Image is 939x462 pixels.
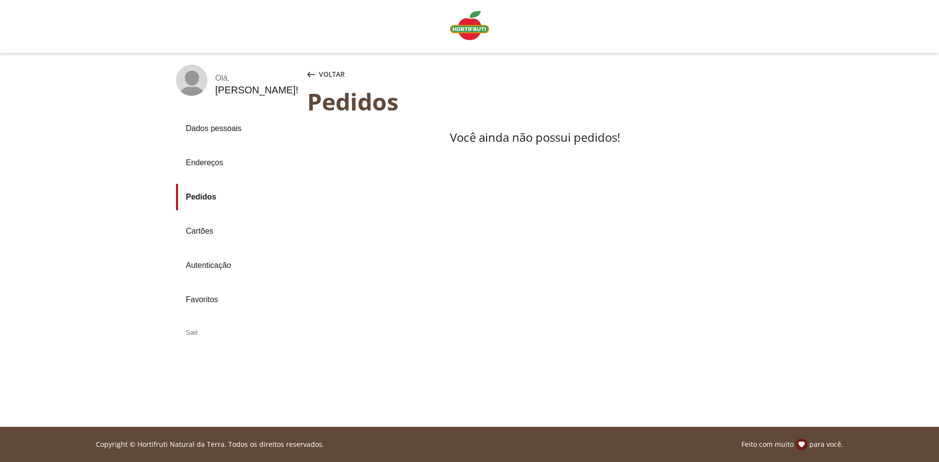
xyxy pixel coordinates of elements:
[176,218,299,244] a: Cartões
[215,74,298,83] div: Olá ,
[4,439,935,450] div: Linha de sessão
[176,150,299,176] a: Endereços
[796,439,807,450] img: amor
[176,115,299,142] a: Dados pessoais
[741,439,843,450] p: Feito com muito para você.
[176,321,299,344] div: Sair
[96,440,324,449] p: Copyright © Hortifruti Natural da Terra. Todos os direitos reservados.
[176,252,299,279] a: Autenticação
[176,286,299,313] a: Favoritos
[176,184,299,210] a: Pedidos
[215,85,298,96] div: [PERSON_NAME] !
[319,69,345,79] span: Voltar
[307,88,763,115] div: Pedidos
[450,129,620,145] span: Você ainda não possui pedidos!
[305,65,347,84] button: Voltar
[446,7,493,46] a: Logo
[450,11,489,40] img: Logo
